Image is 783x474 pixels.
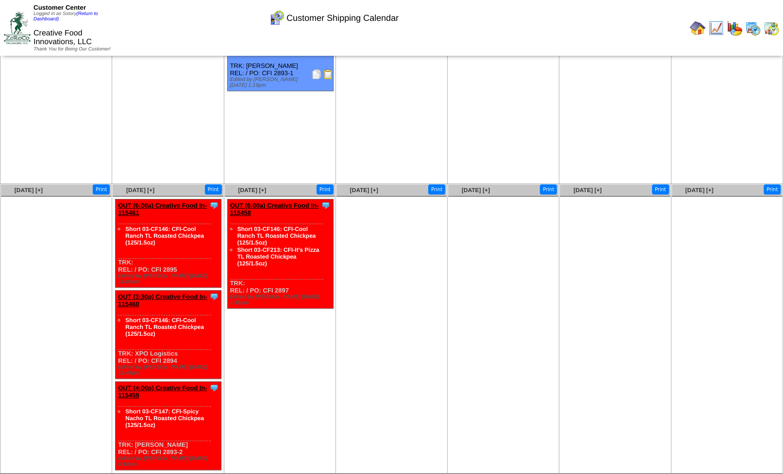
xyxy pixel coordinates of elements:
[227,199,333,309] div: TRK: REL: / PO: CFI 2897
[125,226,204,246] a: Short 03-CF146: CFI-Cool Ranch TL Roasted Chickpea (125/1.5oz)
[118,202,207,216] a: OUT (6:00a) Creative Food In-115461
[209,292,219,301] img: Tooltip
[321,200,331,210] img: Tooltip
[708,20,724,36] img: line_graph.gif
[690,20,705,36] img: home.gif
[33,47,111,52] span: Thank You for Being Our Customer!
[118,293,207,308] a: OUT (3:30p) Creative Food In-115460
[573,187,601,194] a: [DATE] [+]
[286,13,399,23] span: Customer Shipping Calendar
[116,199,221,288] div: TRK: REL: / PO: CFI 2895
[685,187,713,194] a: [DATE] [+]
[125,317,204,337] a: Short 03-CF146: CFI-Cool Ranch TL Roasted Chickpea (125/1.5oz)
[33,11,98,22] a: (Return to Dashboard)
[118,384,207,399] a: OUT (4:00p) Creative Food In-115459
[764,184,781,195] button: Print
[237,226,316,246] a: Short 03-CF146: CFI-Cool Ranch TL Roasted Chickpea (125/1.5oz)
[745,20,761,36] img: calendarprod.gif
[33,4,86,11] span: Customer Center
[462,187,490,194] a: [DATE] [+]
[230,77,333,88] div: Edited by [PERSON_NAME] [DATE] 1:19pm
[116,382,221,470] div: TRK: [PERSON_NAME] REL: / PO: CFI 2893-2
[118,273,221,285] div: Edited by [PERSON_NAME] [DATE] 12:00am
[428,184,445,195] button: Print
[227,38,333,91] div: TRK: [PERSON_NAME] REL: / PO: CFI 2893-1
[323,69,333,79] img: Bill of Lading
[238,187,266,194] a: [DATE] [+]
[230,202,319,216] a: OUT (6:00a) Creative Food In-115458
[312,69,321,79] img: Packing Slip
[269,10,284,26] img: calendarcustomer.gif
[727,20,742,36] img: graph.gif
[652,184,669,195] button: Print
[764,20,779,36] img: calendarinout.gif
[230,294,333,306] div: Edited by [PERSON_NAME] [DATE] 1:45pm
[126,187,154,194] a: [DATE] [+]
[350,187,378,194] a: [DATE] [+]
[209,200,219,210] img: Tooltip
[237,246,319,267] a: Short 03-CF213: CFI-It's Pizza TL Roasted Chickpea (125/1.5oz)
[125,408,204,428] a: Short 03-CF147: CFI-Spicy Nacho TL Roasted Chickpea (125/1.5oz)
[205,184,222,195] button: Print
[33,11,98,22] span: Logged in as Sstory
[118,364,221,376] div: Edited by [PERSON_NAME] [DATE] 12:46pm
[209,383,219,392] img: Tooltip
[540,184,557,195] button: Print
[33,29,92,46] span: Creative Food Innovations, LLC
[116,291,221,379] div: TRK: XPO Logistics REL: / PO: CFI 2894
[15,187,43,194] a: [DATE] [+]
[93,184,110,195] button: Print
[4,12,31,44] img: ZoRoCo_Logo(Green%26Foil)%20jpg.webp
[118,456,221,467] div: Edited by [PERSON_NAME] [DATE] 6:10pm
[317,184,333,195] button: Print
